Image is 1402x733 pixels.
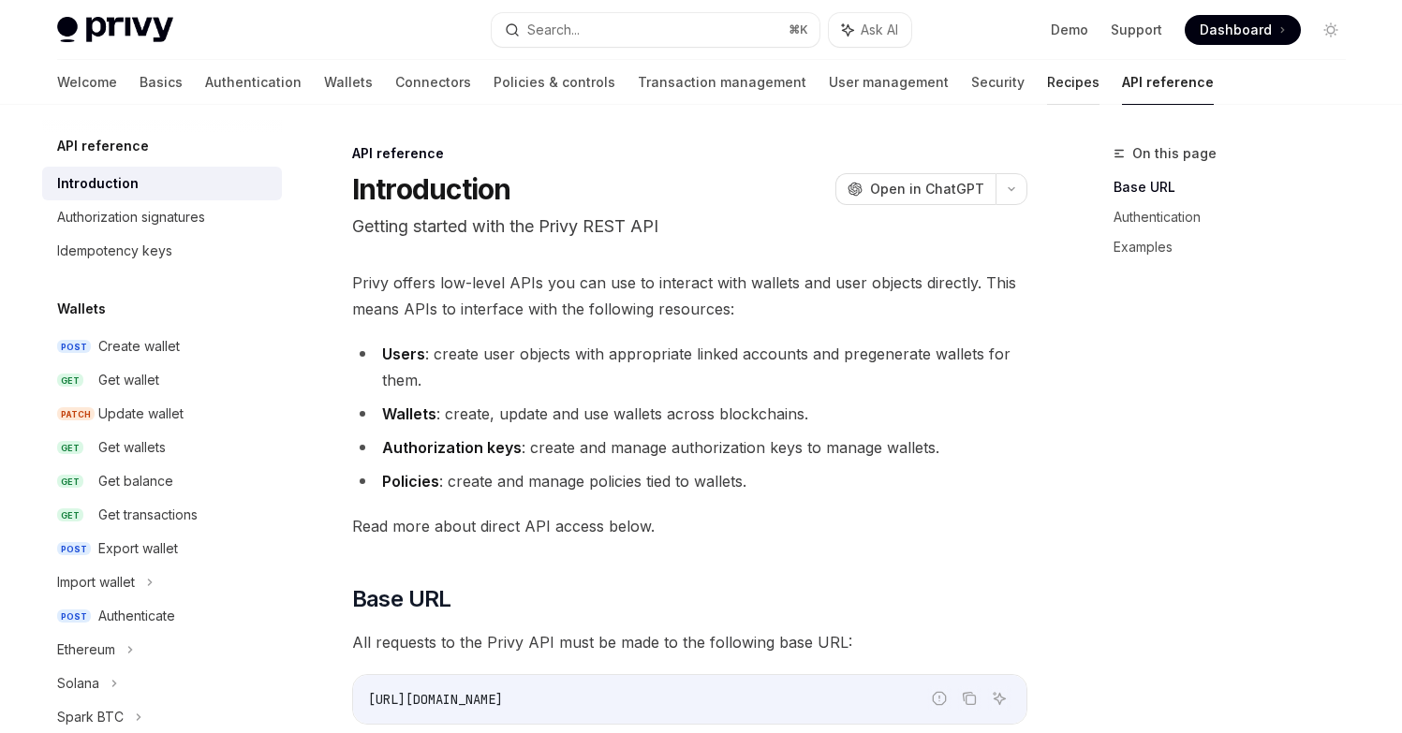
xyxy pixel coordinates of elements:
[352,401,1027,427] li: : create, update and use wallets across blockchains.
[98,605,175,627] div: Authenticate
[98,470,173,492] div: Get balance
[57,542,91,556] span: POST
[492,13,819,47] button: Search...⌘K
[927,686,952,711] button: Report incorrect code
[527,19,580,41] div: Search...
[352,341,1027,393] li: : create user objects with appropriate linked accounts and pregenerate wallets for them.
[861,21,898,39] span: Ask AI
[870,180,984,198] span: Open in ChatGPT
[98,537,178,560] div: Export wallet
[382,438,522,457] strong: Authorization keys
[352,468,1027,494] li: : create and manage policies tied to wallets.
[98,335,180,358] div: Create wallet
[829,13,911,47] button: Ask AI
[98,436,166,459] div: Get wallets
[1200,21,1272,39] span: Dashboard
[57,609,91,623] span: POST
[1132,142,1217,165] span: On this page
[98,504,198,526] div: Get transactions
[1051,21,1088,39] a: Demo
[1122,60,1214,105] a: API reference
[57,475,83,489] span: GET
[987,686,1011,711] button: Ask AI
[98,403,184,425] div: Update wallet
[57,508,83,522] span: GET
[42,234,282,268] a: Idempotency keys
[42,200,282,234] a: Authorization signatures
[352,172,511,206] h1: Introduction
[57,17,173,43] img: light logo
[382,345,425,363] strong: Users
[352,513,1027,539] span: Read more about direct API access below.
[42,464,282,498] a: GETGet balance
[42,431,282,464] a: GETGet wallets
[957,686,981,711] button: Copy the contents from the code block
[57,407,95,421] span: PATCH
[1111,21,1162,39] a: Support
[382,472,439,491] strong: Policies
[971,60,1025,105] a: Security
[324,60,373,105] a: Wallets
[1114,172,1361,202] a: Base URL
[42,330,282,363] a: POSTCreate wallet
[1114,232,1361,262] a: Examples
[382,404,436,423] strong: Wallets
[1316,15,1346,45] button: Toggle dark mode
[352,144,1027,163] div: API reference
[638,60,806,105] a: Transaction management
[57,672,99,695] div: Solana
[1047,60,1099,105] a: Recipes
[42,532,282,565] a: POSTExport wallet
[352,584,451,614] span: Base URL
[57,571,135,594] div: Import wallet
[140,60,183,105] a: Basics
[835,173,996,205] button: Open in ChatGPT
[789,22,808,37] span: ⌘ K
[1114,202,1361,232] a: Authentication
[42,397,282,431] a: PATCHUpdate wallet
[57,135,149,157] h5: API reference
[494,60,615,105] a: Policies & controls
[1185,15,1301,45] a: Dashboard
[352,434,1027,461] li: : create and manage authorization keys to manage wallets.
[42,498,282,532] a: GETGet transactions
[57,60,117,105] a: Welcome
[57,441,83,455] span: GET
[42,167,282,200] a: Introduction
[42,599,282,633] a: POSTAuthenticate
[352,629,1027,655] span: All requests to the Privy API must be made to the following base URL:
[42,363,282,397] a: GETGet wallet
[368,691,503,708] span: [URL][DOMAIN_NAME]
[205,60,302,105] a: Authentication
[352,213,1027,240] p: Getting started with the Privy REST API
[57,706,124,728] div: Spark BTC
[57,638,115,661] div: Ethereum
[57,172,139,195] div: Introduction
[829,60,949,105] a: User management
[57,340,91,354] span: POST
[98,369,159,391] div: Get wallet
[57,374,83,388] span: GET
[395,60,471,105] a: Connectors
[57,206,205,228] div: Authorization signatures
[57,298,106,320] h5: Wallets
[352,270,1027,322] span: Privy offers low-level APIs you can use to interact with wallets and user objects directly. This ...
[57,240,172,262] div: Idempotency keys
